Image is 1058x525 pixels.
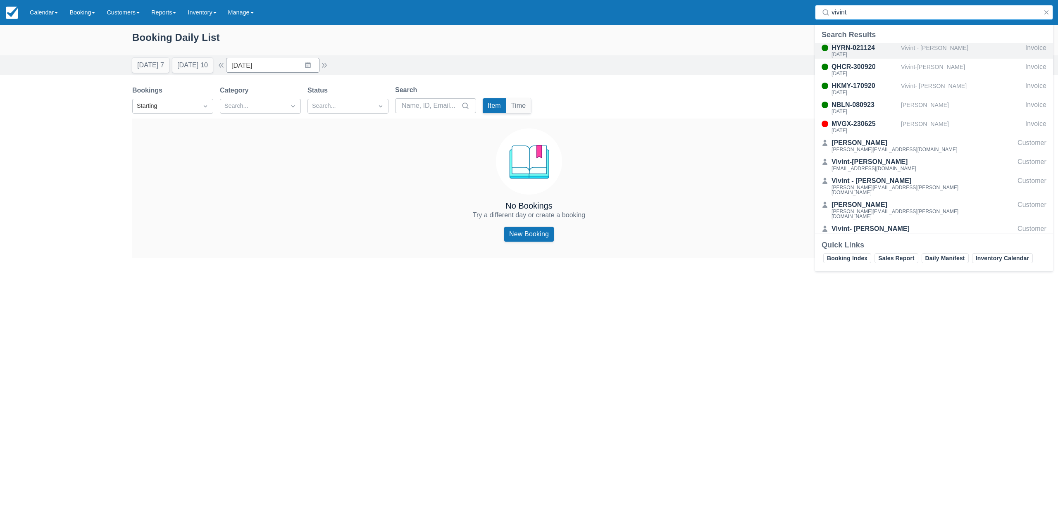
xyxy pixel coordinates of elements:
div: Customer [1017,200,1046,221]
div: [DATE] [832,90,898,95]
a: Sales Report [875,253,918,263]
label: Status [307,86,331,95]
div: HYRN-021124 [832,43,898,53]
div: Vivint - [PERSON_NAME] [832,176,988,186]
div: [PERSON_NAME][EMAIL_ADDRESS][PERSON_NAME][DOMAIN_NAME] [832,209,988,219]
div: Vivint- [PERSON_NAME] [832,224,988,234]
div: [PERSON_NAME][EMAIL_ADDRESS][PERSON_NAME][DOMAIN_NAME] [832,185,988,195]
span: Try a different day or create a booking [473,211,586,219]
div: Booking Daily List [132,30,926,54]
div: [DATE] [832,52,898,57]
div: Vivint - [PERSON_NAME] [901,43,1022,59]
span: Dropdown icon [201,102,210,110]
div: QHCR-300920 [832,62,898,72]
button: Item [483,98,506,113]
a: Daily Manifest [922,253,969,263]
a: [PERSON_NAME][PERSON_NAME][EMAIL_ADDRESS][DOMAIN_NAME]Customer [815,138,1053,154]
div: MVGX-230625 [832,119,898,129]
div: Invoice [1025,43,1046,59]
label: Search [395,85,420,95]
a: HKMY-170920[DATE]Vivint- [PERSON_NAME]Invoice [815,81,1053,97]
label: Category [220,86,252,95]
div: Customer [1017,157,1046,173]
a: Vivint- [PERSON_NAME][PERSON_NAME][EMAIL_ADDRESS][PERSON_NAME][DOMAIN_NAME]Customer [815,224,1053,245]
span: Dropdown icon [376,102,385,110]
a: Vivint-[PERSON_NAME][EMAIL_ADDRESS][DOMAIN_NAME]Customer [815,157,1053,173]
div: [PERSON_NAME] [832,138,958,148]
a: Inventory Calendar [972,253,1033,263]
span: Dropdown icon [289,102,297,110]
a: [PERSON_NAME][PERSON_NAME][EMAIL_ADDRESS][PERSON_NAME][DOMAIN_NAME]Customer [815,200,1053,221]
div: Invoice [1025,62,1046,78]
button: Time [506,98,531,113]
label: Bookings [132,86,166,95]
div: Quick Links [822,240,1046,250]
div: Customer [1017,224,1046,245]
input: Name, ID, Email... [402,98,460,113]
a: HYRN-021124[DATE]Vivint - [PERSON_NAME]Invoice [815,43,1053,59]
div: [PERSON_NAME][EMAIL_ADDRESS][DOMAIN_NAME] [832,147,958,152]
img: checkfront-main-nav-mini-logo.png [6,7,18,19]
button: [DATE] 10 [172,58,213,73]
div: Search Results [822,30,1046,40]
input: Search ( / ) [832,5,1040,20]
div: [DATE] [832,71,898,76]
div: Customer [1017,138,1046,154]
div: Invoice [1025,119,1046,135]
div: [DATE] [832,128,898,133]
a: New Booking [504,227,554,242]
div: Customer [1017,176,1046,197]
input: Date [226,58,319,73]
div: [EMAIL_ADDRESS][DOMAIN_NAME] [832,166,916,171]
div: [PERSON_NAME] [901,119,1022,135]
div: Invoice [1025,100,1046,116]
a: Booking Index [823,253,871,263]
a: MVGX-230625[DATE][PERSON_NAME]Invoice [815,119,1053,135]
h4: No Bookings [505,201,552,210]
div: [DATE] [832,109,898,114]
div: [PERSON_NAME] [901,100,1022,116]
div: NBLN-080923 [832,100,898,110]
a: NBLN-080923[DATE][PERSON_NAME]Invoice [815,100,1053,116]
button: [DATE] 7 [132,58,169,73]
a: QHCR-300920[DATE]Vivint-[PERSON_NAME]Invoice [815,62,1053,78]
a: Vivint - [PERSON_NAME][PERSON_NAME][EMAIL_ADDRESS][PERSON_NAME][DOMAIN_NAME]Customer [815,176,1053,197]
div: Invoice [1025,81,1046,97]
div: Starting [137,102,194,111]
div: HKMY-170920 [832,81,898,91]
div: [PERSON_NAME] [832,200,988,210]
img: booking.png [496,128,562,195]
div: Vivint-[PERSON_NAME] [832,157,916,167]
div: Vivint-[PERSON_NAME] [901,62,1022,78]
div: Vivint- [PERSON_NAME] [901,81,1022,97]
